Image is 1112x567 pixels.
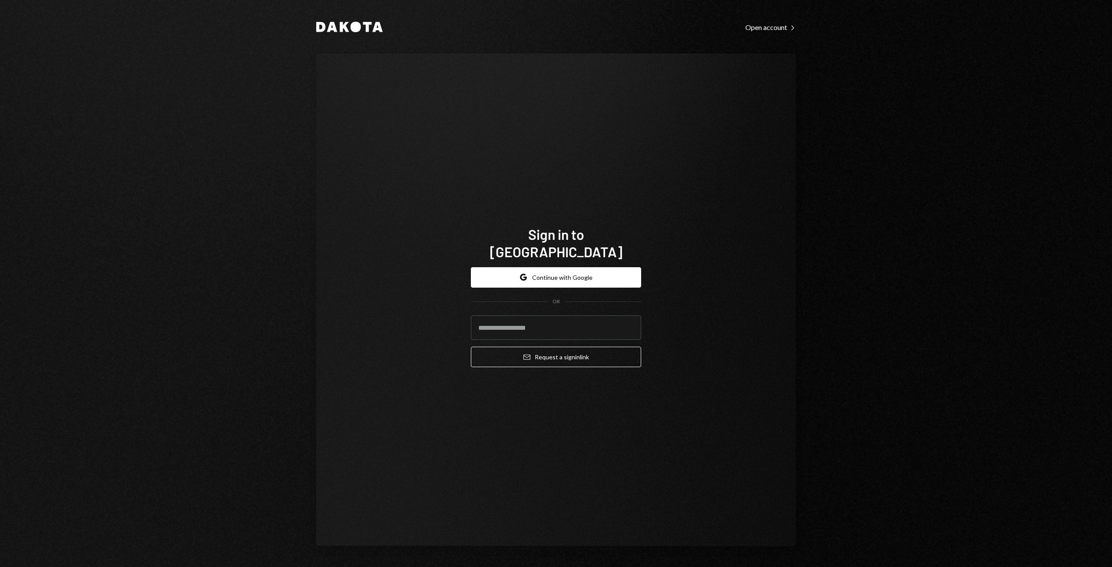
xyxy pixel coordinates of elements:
[745,22,796,32] a: Open account
[553,298,560,305] div: OR
[471,225,641,260] h1: Sign in to [GEOGRAPHIC_DATA]
[745,23,796,32] div: Open account
[471,347,641,367] button: Request a signinlink
[471,267,641,288] button: Continue with Google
